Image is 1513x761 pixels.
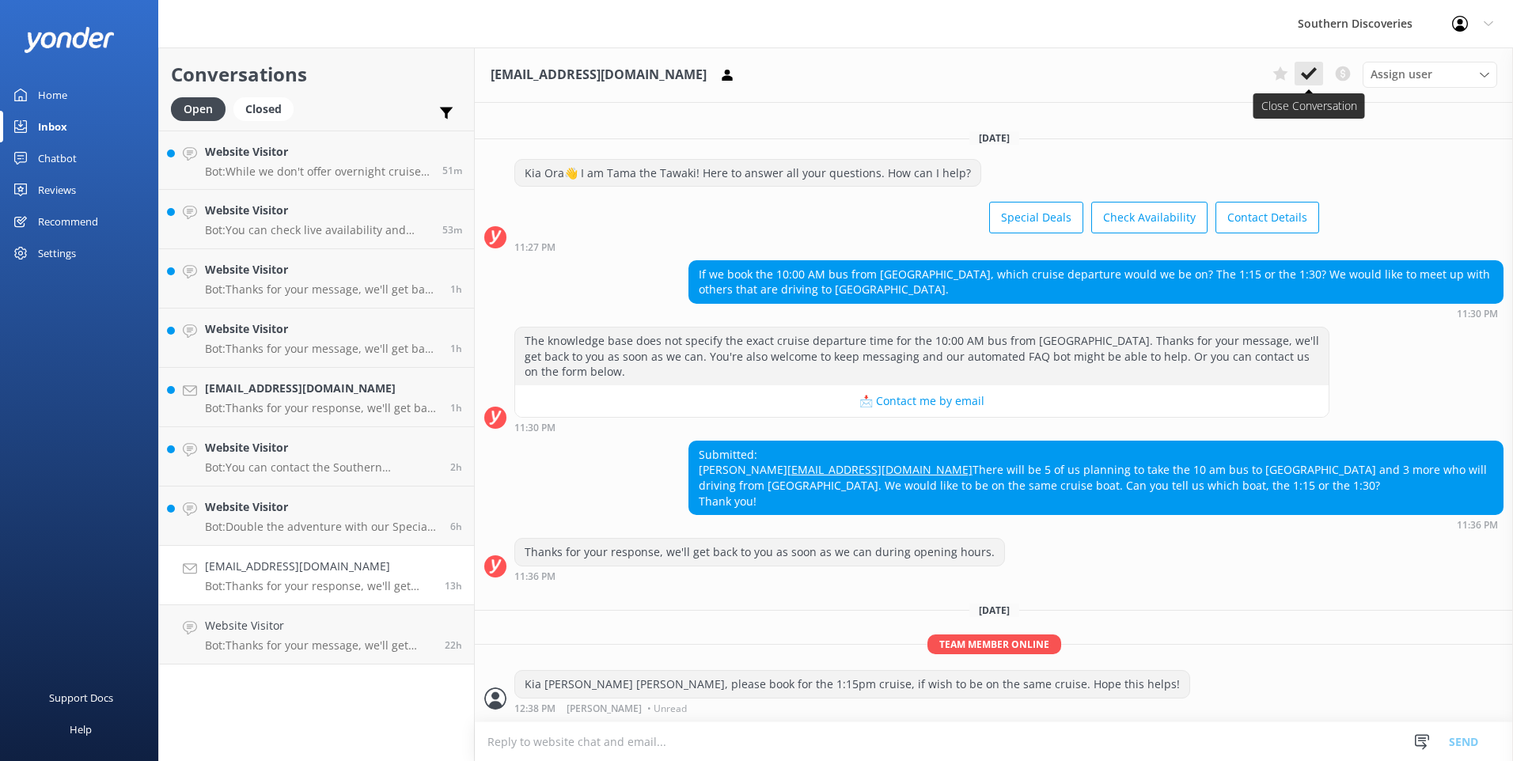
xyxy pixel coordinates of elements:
div: The knowledge base does not specify the exact cruise departure time for the 10:00 AM bus from [GE... [515,327,1329,385]
div: Sep 18 2025 11:30pm (UTC +12:00) Pacific/Auckland [514,422,1329,433]
p: Bot: You can check live availability and book your Milford Sound adventure on our website. [205,223,430,237]
div: Help [70,714,92,745]
h4: Website Visitor [205,143,430,161]
div: Sep 18 2025 11:30pm (UTC +12:00) Pacific/Auckland [688,308,1504,319]
span: Team member online [927,634,1061,654]
a: [EMAIL_ADDRESS][DOMAIN_NAME]Bot:Thanks for your response, we'll get back to you as soon as we can... [159,368,474,427]
a: [EMAIL_ADDRESS][DOMAIN_NAME]Bot:Thanks for your response, we'll get back to you as soon as we can... [159,546,474,605]
span: Sep 19 2025 11:44am (UTC +12:00) Pacific/Auckland [442,223,462,237]
h4: Website Visitor [205,617,433,634]
p: Bot: While we don't offer overnight cruises, our day trips allow you to fully explore the stunnin... [205,165,430,179]
strong: 11:30 PM [1457,309,1498,319]
div: Support Docs [49,682,113,714]
a: [EMAIL_ADDRESS][DOMAIN_NAME] [787,462,973,477]
h4: [EMAIL_ADDRESS][DOMAIN_NAME] [205,380,438,397]
strong: 11:30 PM [514,423,556,433]
a: Website VisitorBot:You can contact the Southern Discoveries team by phone at [PHONE_NUMBER] withi... [159,427,474,487]
h4: Website Visitor [205,498,438,516]
p: Bot: Thanks for your message, we'll get back to you as soon as we can. You're also welcome to kee... [205,342,438,356]
div: If we book the 10:00 AM bus from [GEOGRAPHIC_DATA], which cruise departure would we be on? The 1:... [689,261,1503,303]
p: Bot: Double the adventure with our Special Deals! Visit [URL][DOMAIN_NAME]. [205,520,438,534]
h3: [EMAIL_ADDRESS][DOMAIN_NAME] [491,65,707,85]
button: Contact Details [1215,202,1319,233]
span: [PERSON_NAME] [567,704,642,714]
a: Website VisitorBot:While we don't offer overnight cruises, our day trips allow you to fully explo... [159,131,474,190]
img: yonder-white-logo.png [24,27,115,53]
p: Bot: Thanks for your response, we'll get back to you as soon as we can during opening hours. [205,401,438,415]
span: Sep 19 2025 11:24am (UTC +12:00) Pacific/Auckland [450,342,462,355]
div: Sep 18 2025 11:27pm (UTC +12:00) Pacific/Auckland [514,241,1319,252]
div: Thanks for your response, we'll get back to you as soon as we can during opening hours. [515,539,1004,566]
div: Kia [PERSON_NAME] [PERSON_NAME], please book for the 1:15pm cruise, if wish to be on the same cru... [515,671,1189,698]
a: Open [171,100,233,117]
p: Bot: You can contact the Southern Discoveries team by phone at [PHONE_NUMBER] within [GEOGRAPHIC_... [205,460,438,475]
h4: Website Visitor [205,202,430,219]
h2: Conversations [171,59,462,89]
h4: [EMAIL_ADDRESS][DOMAIN_NAME] [205,558,433,575]
span: Assign user [1371,66,1432,83]
a: Website VisitorBot:Thanks for your message, we'll get back to you as soon as we can. You're also ... [159,249,474,309]
span: Sep 18 2025 01:59pm (UTC +12:00) Pacific/Auckland [445,638,462,652]
span: [DATE] [969,604,1019,617]
strong: 11:36 PM [1457,521,1498,530]
div: Settings [38,237,76,269]
div: Sep 18 2025 11:36pm (UTC +12:00) Pacific/Auckland [688,519,1504,530]
div: Kia Ora👋 I am Tama the Tawaki! Here to answer all your questions. How can I help? [515,160,980,187]
button: Special Deals [989,202,1083,233]
span: • Unread [647,704,687,714]
div: Home [38,79,67,111]
p: Bot: Thanks for your response, we'll get back to you as soon as we can during opening hours. [205,579,433,593]
a: Website VisitorBot:You can check live availability and book your Milford Sound adventure on our w... [159,190,474,249]
strong: 11:36 PM [514,572,556,581]
span: [DATE] [969,131,1019,145]
span: Sep 19 2025 11:46am (UTC +12:00) Pacific/Auckland [442,164,462,177]
div: Sep 18 2025 11:36pm (UTC +12:00) Pacific/Auckland [514,570,1005,581]
a: Website VisitorBot:Double the adventure with our Special Deals! Visit [URL][DOMAIN_NAME].6h [159,487,474,546]
button: Check Availability [1091,202,1208,233]
div: Sep 19 2025 12:38pm (UTC +12:00) Pacific/Auckland [514,702,1190,714]
div: Recommend [38,206,98,237]
div: Closed [233,97,294,121]
a: Website VisitorBot:Thanks for your message, we'll get back to you as soon as we can. You're also ... [159,309,474,368]
div: Assign User [1363,62,1497,87]
h4: Website Visitor [205,320,438,338]
a: Website VisitorBot:Thanks for your message, we'll get back to you as soon as we can. You're also ... [159,605,474,664]
div: Reviews [38,174,76,206]
div: Inbox [38,111,67,142]
p: Bot: Thanks for your message, we'll get back to you as soon as we can. You're also welcome to kee... [205,638,433,653]
span: Sep 18 2025 11:36pm (UTC +12:00) Pacific/Auckland [445,579,462,593]
div: Submitted: [PERSON_NAME] There will be 5 of us planning to take the 10 am bus to [GEOGRAPHIC_DATA... [689,441,1503,514]
h4: Website Visitor [205,439,438,456]
div: Open [171,97,226,121]
span: Sep 19 2025 06:17am (UTC +12:00) Pacific/Auckland [450,520,462,533]
strong: 11:27 PM [514,243,556,252]
h4: Website Visitor [205,261,438,278]
span: Sep 19 2025 10:35am (UTC +12:00) Pacific/Auckland [450,460,462,474]
div: Chatbot [38,142,77,174]
button: 📩 Contact me by email [515,385,1329,417]
strong: 12:38 PM [514,704,556,714]
span: Sep 19 2025 11:30am (UTC +12:00) Pacific/Auckland [450,282,462,296]
span: Sep 19 2025 10:44am (UTC +12:00) Pacific/Auckland [450,401,462,415]
a: Closed [233,100,301,117]
p: Bot: Thanks for your message, we'll get back to you as soon as we can. You're also welcome to kee... [205,282,438,297]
